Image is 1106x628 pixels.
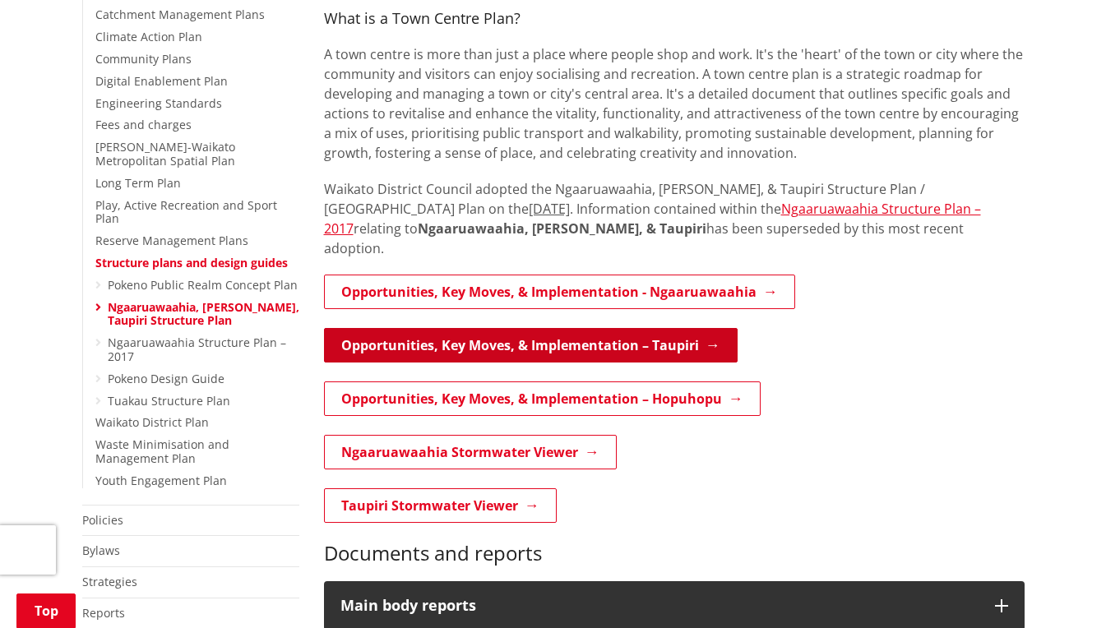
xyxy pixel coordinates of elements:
a: Ngaaruawaahia Structure Plan – 2017 [324,200,981,238]
p: Waikato District Council adopted the Ngaaruawaahia, [PERSON_NAME], & Taupiri Structure Plan / [GE... [324,179,1025,258]
a: Play, Active Recreation and Sport Plan [95,197,277,227]
a: Fees and charges [95,117,192,132]
div: Main body reports [340,598,979,614]
a: [PERSON_NAME]-Waikato Metropolitan Spatial Plan [95,139,235,169]
a: Policies [82,512,123,528]
a: Opportunities, Key Moves, & Implementation - Ngaaruawaahia [324,275,795,309]
a: Reserve Management Plans [95,233,248,248]
a: Waikato District Plan [95,414,209,430]
a: Catchment Management Plans [95,7,265,22]
a: Bylaws [82,543,120,558]
a: Engineering Standards [95,95,222,111]
span: [DATE] [529,200,570,218]
a: Tuakau Structure Plan [108,393,230,409]
iframe: Messenger Launcher [1030,559,1090,618]
a: Climate Action Plan [95,29,202,44]
a: Pokeno Public Realm Concept Plan [108,277,298,293]
a: Top [16,593,76,628]
a: Structure plans and design guides [95,255,288,270]
h3: Documents and reports [324,542,1025,566]
a: Long Term Plan [95,175,181,191]
a: Pokeno Design Guide [108,371,224,386]
p: A town centre is more than just a place where people shop and work. It's the 'heart' of the town ... [324,44,1025,163]
a: Ngaaruawaahia, [PERSON_NAME], Taupiri Structure Plan [108,299,299,329]
a: Waste Minimisation and Management Plan [95,436,229,466]
a: Opportunities, Key Moves, & Implementation – Taupiri [324,328,738,362]
a: Digital Enablement Plan [95,73,228,89]
a: Ngaaruawaahia Structure Plan – 2017 [108,335,286,364]
a: Reports [82,605,125,621]
h4: What is a Town Centre Plan? [324,10,1025,28]
a: Community Plans [95,51,192,67]
a: Strategies [82,574,137,589]
a: Ngaaruawaahia Stormwater Viewer [324,435,617,469]
a: Taupiri Stormwater Viewer [324,488,557,523]
a: Opportunities, Key Moves, & Implementation – Hopuhopu [324,381,761,416]
a: Youth Engagement Plan [95,473,227,488]
strong: Ngaaruawaahia, [PERSON_NAME], & Taupiri [418,219,706,238]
